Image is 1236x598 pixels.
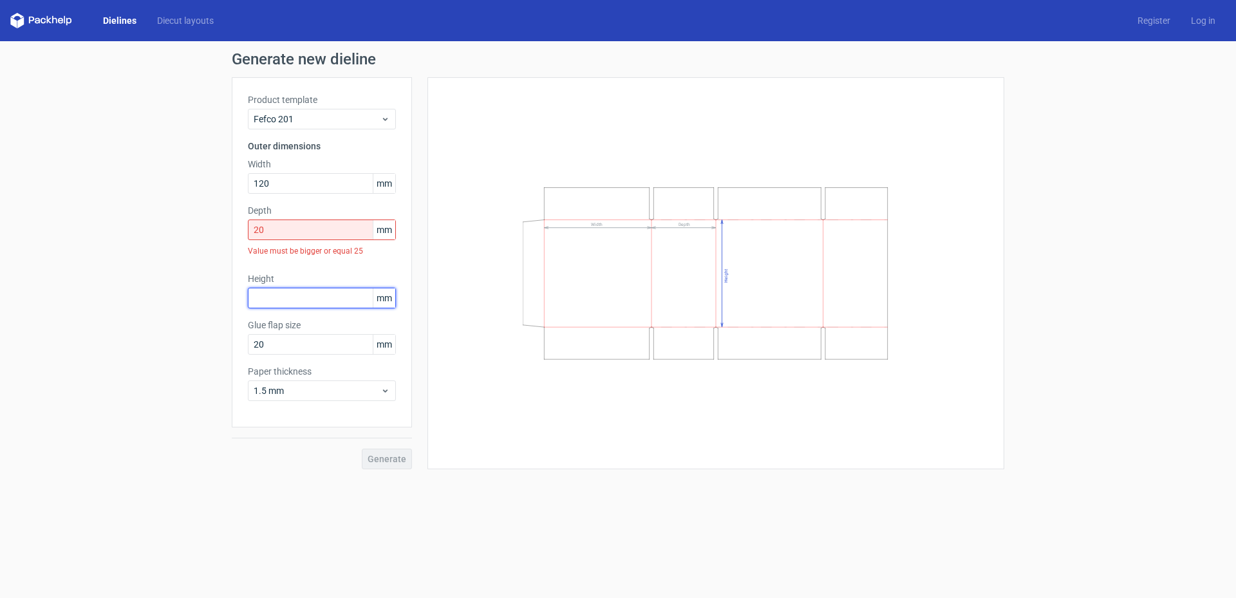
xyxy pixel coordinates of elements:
[248,319,396,332] label: Glue flap size
[254,384,380,397] span: 1.5 mm
[1181,14,1226,27] a: Log in
[373,335,395,354] span: mm
[248,140,396,153] h3: Outer dimensions
[373,288,395,308] span: mm
[248,240,396,262] div: Value must be bigger or equal 25
[232,51,1004,67] h1: Generate new dieline
[248,365,396,378] label: Paper thickness
[93,14,147,27] a: Dielines
[1127,14,1181,27] a: Register
[254,113,380,126] span: Fefco 201
[248,93,396,106] label: Product template
[724,269,729,283] text: Height
[248,204,396,217] label: Depth
[248,158,396,171] label: Width
[679,222,690,227] text: Depth
[373,220,395,239] span: mm
[248,272,396,285] label: Height
[147,14,224,27] a: Diecut layouts
[591,222,603,227] text: Width
[373,174,395,193] span: mm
